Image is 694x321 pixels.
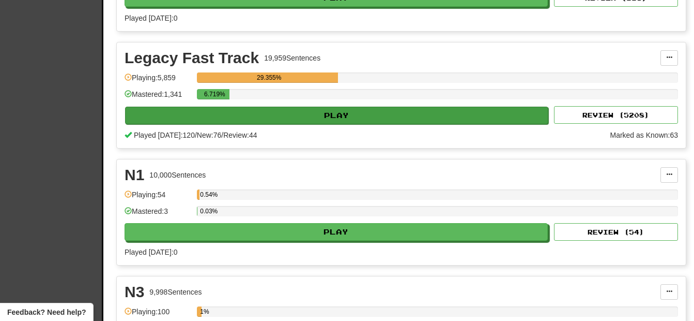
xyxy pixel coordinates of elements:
[200,89,229,99] div: 6.719%
[134,131,195,139] span: Played [DATE]: 120
[125,89,192,106] div: Mastered: 1,341
[221,131,223,139] span: /
[554,223,678,241] button: Review (54)
[125,189,192,207] div: Playing: 54
[125,14,177,22] span: Played [DATE]: 0
[264,53,320,63] div: 19,959 Sentences
[149,170,206,180] div: 10,000 Sentences
[554,106,678,124] button: Review (5208)
[149,287,202,297] div: 9,998 Sentences
[125,284,144,300] div: N3
[125,167,144,183] div: N1
[610,130,678,140] div: Marked as Known: 63
[7,307,86,317] span: Open feedback widget
[125,206,192,223] div: Mastered: 3
[223,131,257,139] span: Review: 44
[195,131,197,139] span: /
[125,223,548,241] button: Play
[125,107,548,124] button: Play
[200,307,202,317] div: 1%
[125,50,259,66] div: Legacy Fast Track
[125,248,177,256] span: Played [DATE]: 0
[197,131,221,139] span: New: 76
[125,72,192,90] div: Playing: 5,859
[200,72,338,83] div: 29.355%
